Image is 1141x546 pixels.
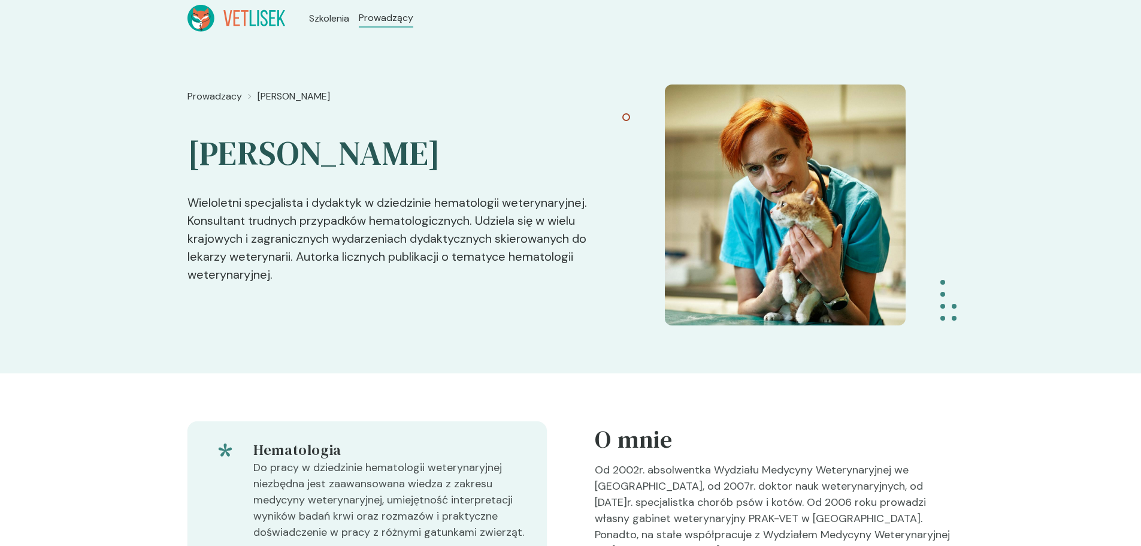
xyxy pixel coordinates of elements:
a: [PERSON_NAME] [258,89,330,104]
h5: O mnie [595,421,954,457]
a: Prowadzący [359,11,413,25]
h2: [PERSON_NAME] [187,108,605,174]
p: Wieloletni specjalista i dydaktyk w dziedzinie hematologii weterynaryjnej. Konsultant trudnych pr... [187,174,605,283]
img: 65a043ef7a5e8b1120d575b1_WhatsAppImage2023-08-14at09.30.26-3-.jpeg [665,85,906,325]
a: Prowadzacy [187,89,242,104]
h5: Hematologia [253,441,537,460]
a: Szkolenia [309,11,349,26]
